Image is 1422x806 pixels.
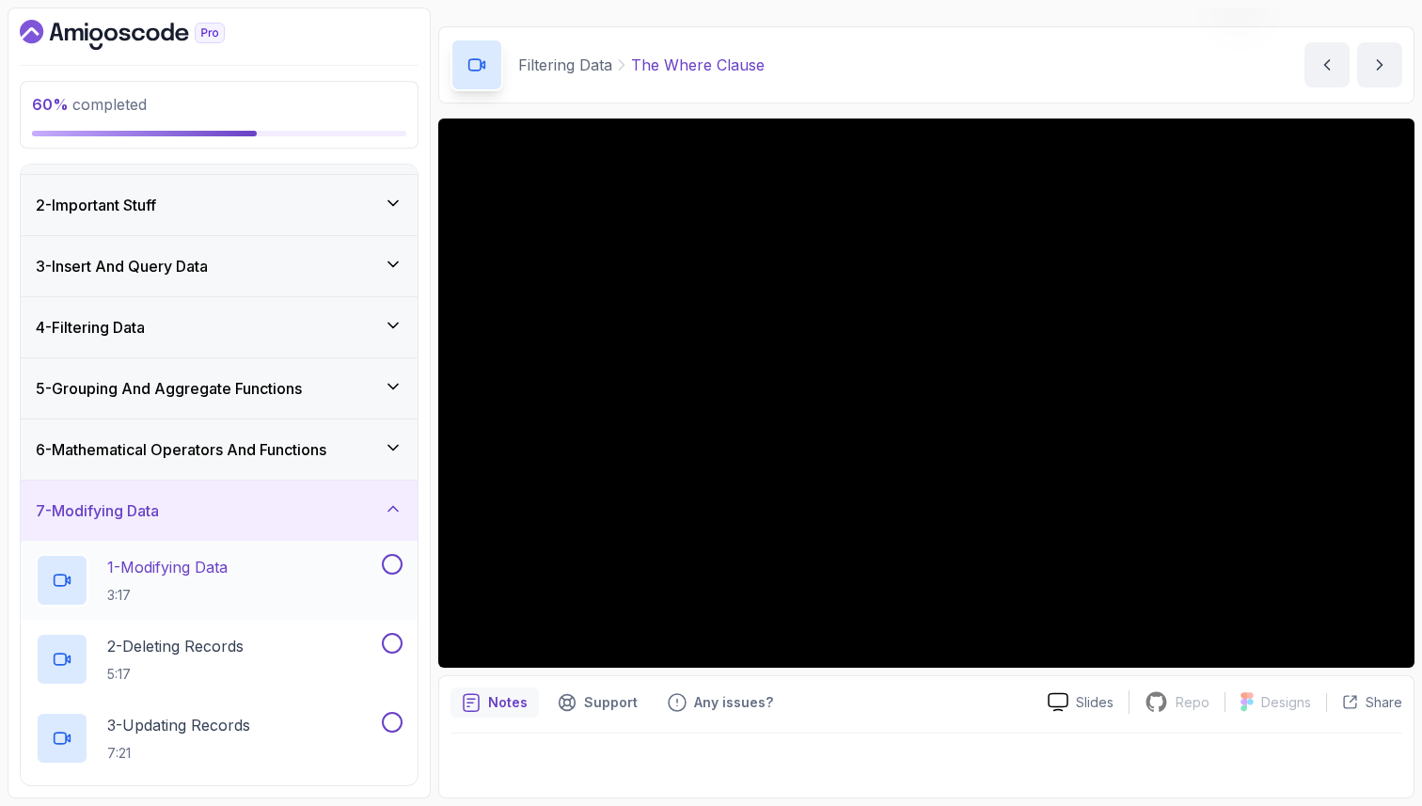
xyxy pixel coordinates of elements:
[32,95,69,114] span: 60 %
[694,693,773,712] p: Any issues?
[1366,693,1402,712] p: Share
[36,194,156,216] h3: 2 - Important Stuff
[546,687,649,718] button: Support button
[21,419,418,480] button: 6-Mathematical Operators And Functions
[36,499,159,522] h3: 7 - Modifying Data
[21,481,418,541] button: 7-Modifying Data
[36,554,403,607] button: 1-Modifying Data3:17
[107,714,250,736] p: 3 - Updating Records
[107,635,244,657] p: 2 - Deleting Records
[36,255,208,277] h3: 3 - Insert And Query Data
[36,712,403,765] button: 3-Updating Records7:21
[1176,693,1209,712] p: Repo
[518,54,612,76] p: Filtering Data
[107,665,244,684] p: 5:17
[107,744,250,763] p: 7:21
[1357,42,1402,87] button: next content
[36,377,302,400] h3: 5 - Grouping And Aggregate Functions
[1326,693,1402,712] button: Share
[36,316,145,339] h3: 4 - Filtering Data
[32,95,147,114] span: completed
[20,20,268,50] a: Dashboard
[21,175,418,235] button: 2-Important Stuff
[21,297,418,357] button: 4-Filtering Data
[21,358,418,419] button: 5-Grouping And Aggregate Functions
[36,633,403,686] button: 2-Deleting Records5:17
[656,687,784,718] button: Feedback button
[1033,692,1129,712] a: Slides
[21,236,418,296] button: 3-Insert And Query Data
[438,119,1414,668] iframe: 1 - The WHERE Clause
[450,687,539,718] button: notes button
[107,586,228,605] p: 3:17
[631,54,765,76] p: The Where Clause
[1076,693,1114,712] p: Slides
[1261,693,1311,712] p: Designs
[1304,42,1350,87] button: previous content
[584,693,638,712] p: Support
[107,556,228,578] p: 1 - Modifying Data
[36,438,326,461] h3: 6 - Mathematical Operators And Functions
[488,693,528,712] p: Notes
